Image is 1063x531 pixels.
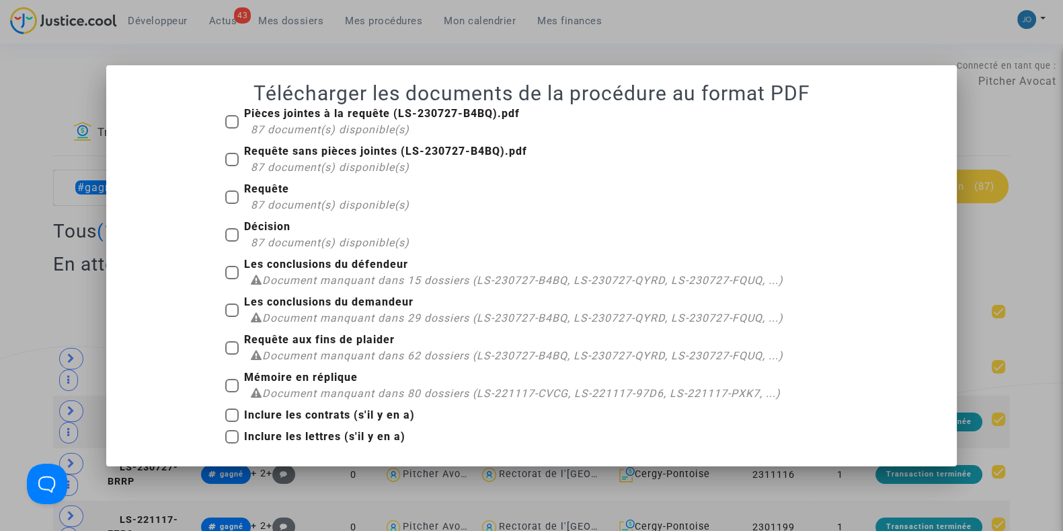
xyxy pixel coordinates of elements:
img: tab_domain_overview_orange.svg [54,78,65,89]
div: v 4.0.25 [38,22,66,32]
span: Document manquant dans 29 dossiers (LS-230727-B4BQ, LS-230727-QYRD, LS-230727-FQUQ, ...) [262,312,783,324]
span: 87 document(s) disponible(s) [251,236,409,249]
span: Document manquant dans 62 dossiers (LS-230727-B4BQ, LS-230727-QYRD, LS-230727-FQUQ, ...) [262,349,783,362]
span: 87 document(s) disponible(s) [251,123,409,136]
div: Mots-clés [167,79,206,88]
b: Les conclusions du défendeur [244,258,408,271]
span: 87 document(s) disponible(s) [251,199,409,211]
b: Les conclusions du demandeur [244,295,414,308]
b: Requête [244,182,289,195]
img: tab_keywords_by_traffic_grey.svg [153,78,163,89]
b: Pièces jointes à la requête (LS-230727-B4BQ).pdf [244,107,520,120]
b: Requête sans pièces jointes (LS-230727-B4BQ).pdf [244,145,527,157]
div: Domaine: [DOMAIN_NAME] [35,35,152,46]
b: Décision [244,220,290,233]
b: Inclure les contrats (s'il y en a) [244,409,415,421]
span: 87 document(s) disponible(s) [251,161,409,174]
h1: Télécharger les documents de la procédure au format PDF [122,81,941,106]
span: Document manquant dans 80 dossiers (LS-221117-CVCG, LS-221117-97D6, LS-221117-PXK7, ...) [262,387,781,400]
iframe: Help Scout Beacon - Open [27,464,67,504]
span: Document manquant dans 15 dossiers (LS-230727-B4BQ, LS-230727-QYRD, LS-230727-FQUQ, ...) [262,274,783,287]
b: Requête aux fins de plaider [244,333,395,346]
b: Mémoire en réplique [244,371,358,384]
b: Inclure les lettres (s'il y en a) [244,430,405,443]
img: website_grey.svg [22,35,32,46]
div: Domaine [69,79,104,88]
img: logo_orange.svg [22,22,32,32]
